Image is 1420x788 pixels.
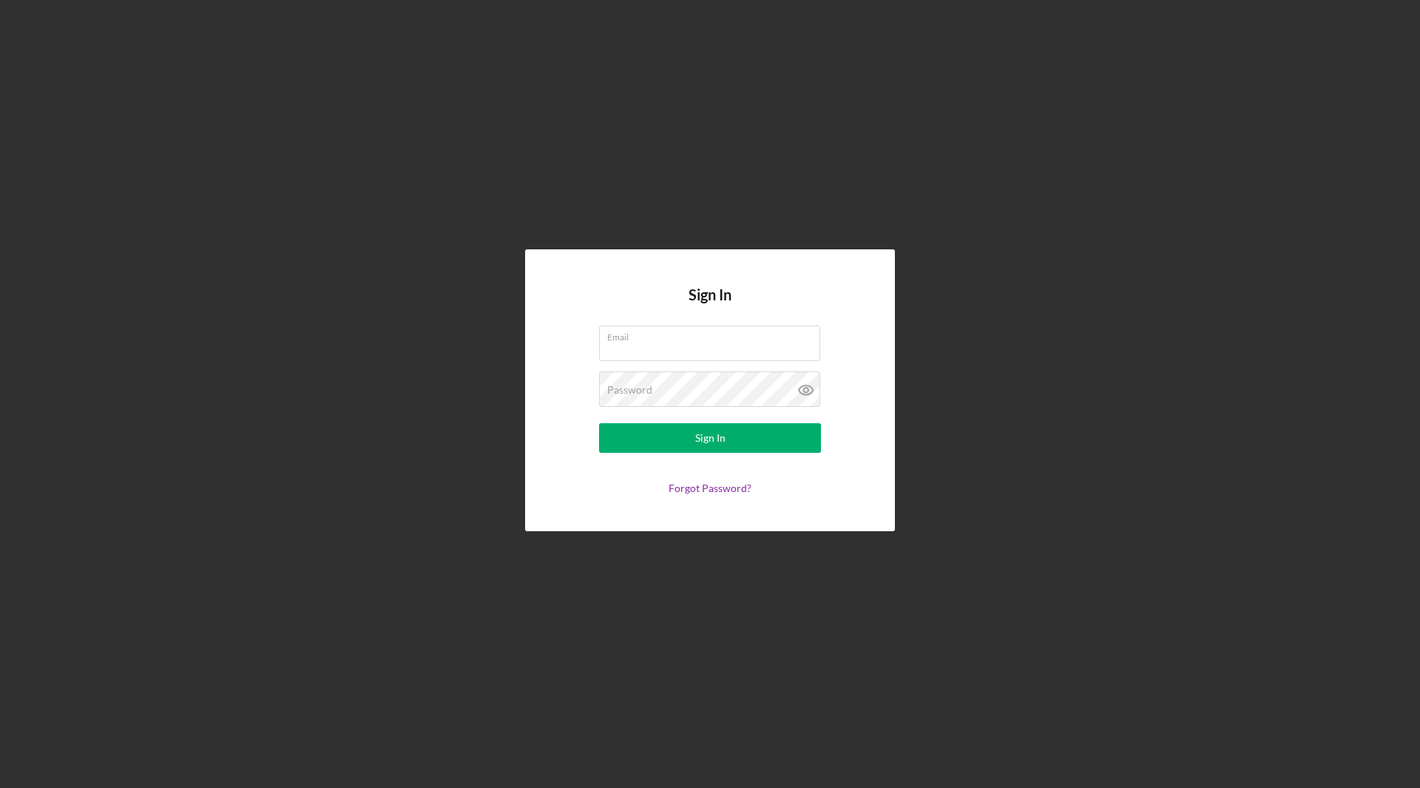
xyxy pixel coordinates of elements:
[607,384,652,396] label: Password
[607,326,820,343] label: Email
[689,286,731,326] h4: Sign In
[599,423,821,453] button: Sign In
[695,423,726,453] div: Sign In
[669,482,751,494] a: Forgot Password?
